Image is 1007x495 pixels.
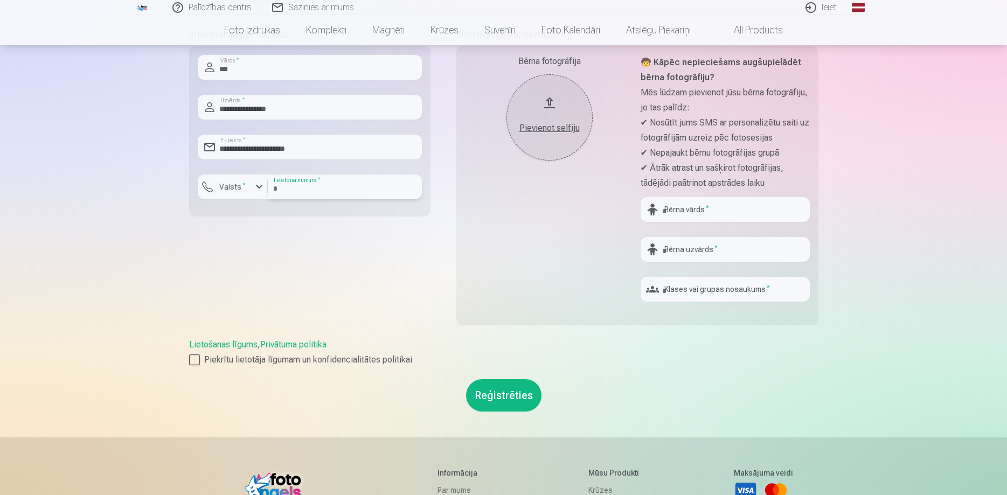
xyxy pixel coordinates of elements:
strong: 🧒 Kāpēc nepieciešams augšupielādēt bērna fotogrāfiju? [641,57,801,82]
button: Valsts* [198,175,268,199]
a: Atslēgu piekariņi [613,15,704,45]
a: All products [704,15,796,45]
p: ✔ Ātrāk atrast un sašķirot fotogrāfijas, tādējādi paātrinot apstrādes laiku [641,161,810,191]
label: Piekrītu lietotāja līgumam un konfidencialitātes politikai [189,353,818,366]
h5: Informācija [437,468,500,478]
a: Krūzes [418,15,471,45]
div: Bērna fotogrāfija [465,55,634,68]
a: Foto kalendāri [529,15,613,45]
label: Valsts [215,182,250,192]
a: Privātuma politika [260,339,327,350]
a: Foto izdrukas [211,15,293,45]
button: Pievienot selfiju [506,74,593,161]
a: Suvenīri [471,15,529,45]
h5: Mūsu produkti [588,468,645,478]
h5: Maksājuma veidi [734,468,793,478]
p: Mēs lūdzam pievienot jūsu bērna fotogrāfiju, jo tas palīdz: [641,85,810,115]
div: , [189,338,818,366]
a: Komplekti [293,15,359,45]
button: Reģistrēties [466,379,541,412]
a: Magnēti [359,15,418,45]
p: ✔ Nosūtīt jums SMS ar personalizētu saiti uz fotogrāfijām uzreiz pēc fotosesijas [641,115,810,145]
a: Lietošanas līgums [189,339,258,350]
p: ✔ Nepajaukt bērnu fotogrāfijas grupā [641,145,810,161]
img: /fa1 [136,4,148,11]
div: Pievienot selfiju [517,122,582,135]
